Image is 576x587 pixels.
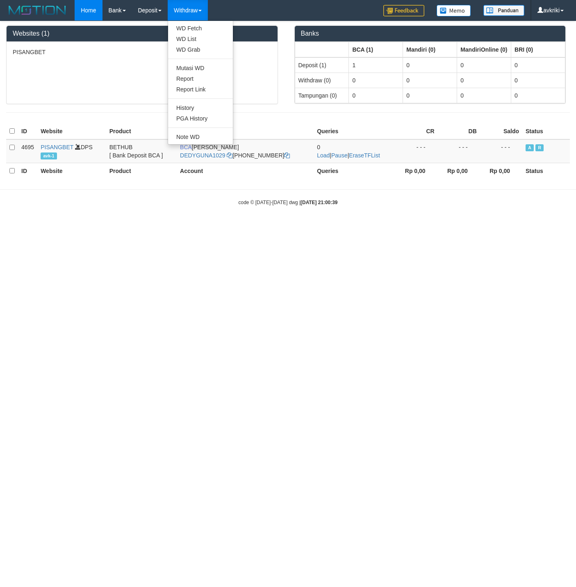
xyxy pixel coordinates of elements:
[522,163,570,179] th: Status
[180,152,225,159] a: DEDYGUNA1029
[331,152,348,159] a: Pause
[41,144,73,150] a: PISANGBET
[457,57,511,73] td: 0
[349,73,403,88] td: 0
[168,63,233,73] a: Mutasi WD
[526,144,534,151] span: Active
[168,132,233,142] a: Note WD
[180,144,192,150] span: BCA
[177,123,314,139] th: Account
[403,88,457,103] td: 0
[18,139,37,163] td: 4695
[37,163,106,179] th: Website
[511,42,565,57] th: Group: activate to sort column ascending
[457,73,511,88] td: 0
[295,88,349,103] td: Tampungan (0)
[168,73,233,84] a: Report
[403,42,457,57] th: Group: activate to sort column ascending
[18,163,37,179] th: ID
[239,200,338,205] small: code © [DATE]-[DATE] dwg |
[349,57,403,73] td: 1
[395,123,437,139] th: CR
[13,48,271,56] p: PISANGBET
[314,123,395,139] th: Queries
[511,73,565,88] td: 0
[438,163,480,179] th: Rp 0,00
[317,144,320,150] span: 0
[349,88,403,103] td: 0
[480,123,522,139] th: Saldo
[403,57,457,73] td: 0
[177,163,314,179] th: Account
[301,30,560,37] h3: Banks
[349,42,403,57] th: Group: activate to sort column ascending
[403,73,457,88] td: 0
[511,57,565,73] td: 0
[480,139,522,163] td: - - -
[168,84,233,95] a: Report Link
[535,144,544,151] span: Running
[511,88,565,103] td: 0
[295,73,349,88] td: Withdraw (0)
[438,123,480,139] th: DB
[349,152,380,159] a: EraseTFList
[168,44,233,55] a: WD Grab
[438,139,480,163] td: - - -
[457,88,511,103] td: 0
[301,200,337,205] strong: [DATE] 21:00:39
[317,144,380,159] span: | |
[6,4,68,16] img: MOTION_logo.png
[395,139,437,163] td: - - -
[106,163,177,179] th: Product
[295,42,349,57] th: Group: activate to sort column ascending
[37,139,106,163] td: DPS
[227,152,232,159] a: Copy DEDYGUNA1029 to clipboard
[168,34,233,44] a: WD List
[41,152,57,159] span: avk-1
[395,163,437,179] th: Rp 0,00
[18,123,37,139] th: ID
[177,139,314,163] td: [PERSON_NAME] [PHONE_NUMBER]
[106,123,177,139] th: Product
[457,42,511,57] th: Group: activate to sort column ascending
[483,5,524,16] img: panduan.png
[522,123,570,139] th: Status
[480,163,522,179] th: Rp 0,00
[168,102,233,113] a: History
[437,5,471,16] img: Button%20Memo.svg
[284,152,290,159] a: Copy 7985845158 to clipboard
[383,5,424,16] img: Feedback.jpg
[106,139,177,163] td: BETHUB [ Bank Deposit BCA ]
[37,123,106,139] th: Website
[13,30,271,37] h3: Websites (1)
[168,23,233,34] a: WD Fetch
[295,57,349,73] td: Deposit (1)
[314,163,395,179] th: Queries
[317,152,330,159] a: Load
[168,113,233,124] a: PGA History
